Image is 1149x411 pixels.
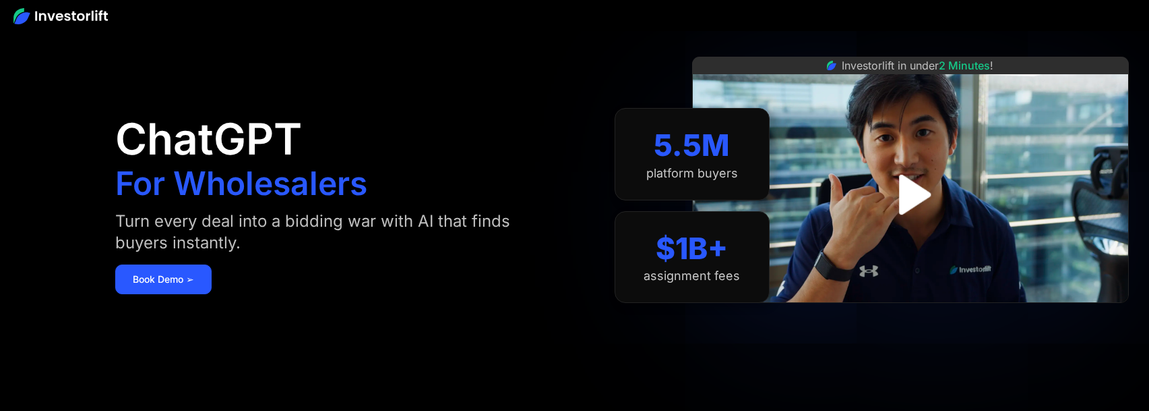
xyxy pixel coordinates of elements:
div: Investorlift in under ! [842,57,993,74]
div: Turn every deal into a bidding war with AI that finds buyers instantly. [115,211,540,254]
h1: For Wholesalers [115,167,367,200]
h1: ChatGPT [115,117,302,161]
span: 2 Minutes [939,59,990,72]
div: platform buyers [646,166,738,181]
div: $1B+ [656,231,728,267]
a: Book Demo ➢ [115,265,212,294]
a: open lightbox [880,165,940,225]
div: assignment fees [644,269,740,283]
div: 5.5M [654,128,730,163]
iframe: Customer reviews powered by Trustpilot [809,310,1012,326]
